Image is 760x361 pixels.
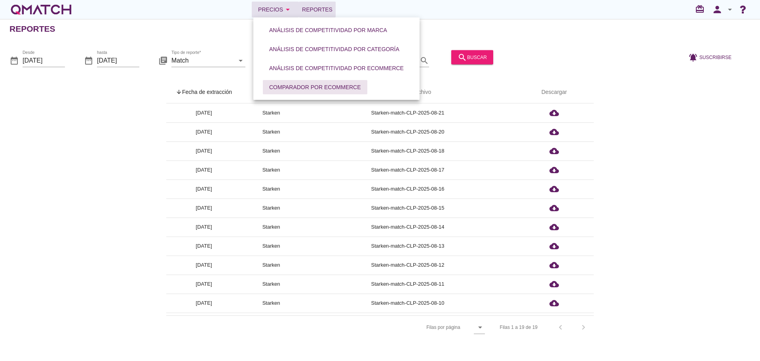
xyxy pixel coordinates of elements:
td: Starken-match-CLP-2025-08-15 [301,199,515,218]
i: cloud_download [549,241,559,251]
td: [DATE] [166,275,241,294]
td: [DATE] [166,294,241,313]
a: Análisis de competitividad por marca [260,21,397,40]
td: Starken-match-CLP-2025-08-16 [301,180,515,199]
td: [DATE] [166,122,241,141]
i: cloud_download [549,203,559,213]
div: Precios [258,5,293,14]
td: [DATE] [166,218,241,237]
td: Starken-match-CLP-2025-08-10 [301,294,515,313]
td: [DATE] [166,160,241,180]
button: Comparador por eCommerce [263,80,367,94]
i: arrow_drop_down [283,5,293,14]
td: [DATE] [166,103,241,122]
button: Análisis de competitividad por eCommerce [263,61,410,75]
a: Comparador por eCommerce [260,78,370,97]
i: arrow_drop_down [236,55,245,65]
td: [DATE] [166,256,241,275]
div: buscar [458,52,487,62]
i: cloud_download [549,279,559,289]
td: Starken [241,294,301,313]
td: Starken [241,275,301,294]
input: Tipo de reporte* [171,54,234,67]
i: date_range [84,55,93,65]
td: [DATE] [166,141,241,160]
button: Análisis de competitividad por categoría [263,42,406,56]
i: library_books [158,55,168,65]
td: Starken [241,122,301,141]
i: arrow_upward [176,89,182,95]
td: Starken [241,199,301,218]
td: Starken-match-CLP-2025-08-12 [301,256,515,275]
a: Reportes [299,2,336,17]
i: cloud_download [549,146,559,156]
h2: Reportes [9,23,55,35]
button: Suscribirse [682,50,738,64]
i: search [458,52,467,62]
i: redeem [695,4,708,14]
td: Starken [241,160,301,180]
td: Starken [241,237,301,256]
i: cloud_download [549,260,559,270]
span: Reportes [302,5,332,14]
td: Starken [241,218,301,237]
td: Starken-match-CLP-2025-08-09 [301,313,515,332]
td: [DATE] [166,180,241,199]
div: Análisis de competitividad por categoría [269,45,399,53]
div: Análisis de competitividad por marca [269,26,387,34]
a: Análisis de competitividad por categoría [260,40,409,59]
a: white-qmatch-logo [9,2,73,17]
th: Descargar: Not sorted. [515,81,594,103]
div: Filas por página [347,316,484,339]
th: Fecha de extracción: Sorted descending. Activate to remove sorting. [166,81,241,103]
th: Pivote: Not sorted. Activate to sort ascending. [241,81,301,103]
td: Starken [241,180,301,199]
td: Starken-match-CLP-2025-08-17 [301,160,515,180]
a: Análisis de competitividad por eCommerce [260,59,413,78]
td: [DATE] [166,313,241,332]
td: Starken-match-CLP-2025-08-18 [301,141,515,160]
td: [DATE] [166,199,241,218]
i: cloud_download [549,108,559,118]
td: Starken [241,313,301,332]
i: notifications_active [688,52,699,62]
input: Desde [23,54,65,67]
i: arrow_drop_down [725,5,735,14]
td: Starken [241,103,301,122]
i: search [420,55,429,65]
span: Suscribirse [699,53,731,61]
i: cloud_download [549,184,559,194]
td: Starken-match-CLP-2025-08-20 [301,122,515,141]
i: cloud_download [549,222,559,232]
i: cloud_download [549,298,559,308]
td: [DATE] [166,237,241,256]
td: Starken-match-CLP-2025-08-14 [301,218,515,237]
i: date_range [9,55,19,65]
i: arrow_drop_down [475,323,485,332]
i: cloud_download [549,127,559,137]
div: Análisis de competitividad por eCommerce [269,64,404,73]
div: Filas 1 a 19 de 19 [500,324,538,331]
button: Precios [252,2,299,17]
i: person [709,4,725,15]
button: buscar [451,50,493,64]
td: Starken-match-CLP-2025-08-21 [301,103,515,122]
td: Starken [241,141,301,160]
i: cloud_download [549,165,559,175]
td: Starken-match-CLP-2025-08-11 [301,275,515,294]
button: Análisis de competitividad por marca [263,23,393,37]
td: Starken [241,256,301,275]
input: hasta [97,54,139,67]
div: Comparador por eCommerce [269,83,361,92]
td: Starken-match-CLP-2025-08-13 [301,237,515,256]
